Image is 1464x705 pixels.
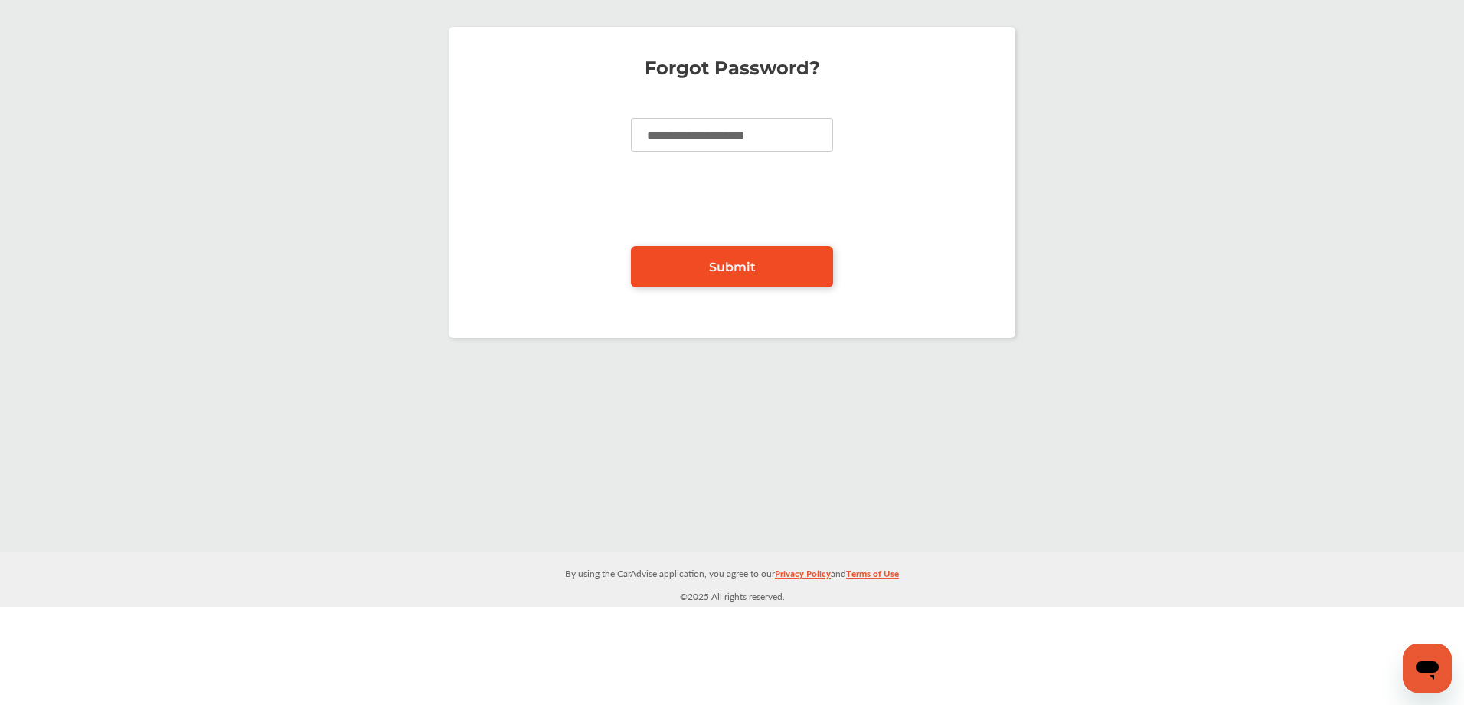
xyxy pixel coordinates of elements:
[464,61,1000,76] p: Forgot Password?
[709,260,756,274] span: Submit
[775,565,831,589] a: Privacy Policy
[631,246,833,287] a: Submit
[616,175,848,234] iframe: reCAPTCHA
[1403,644,1452,693] iframe: Button to launch messaging window
[846,565,899,589] a: Terms of Use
